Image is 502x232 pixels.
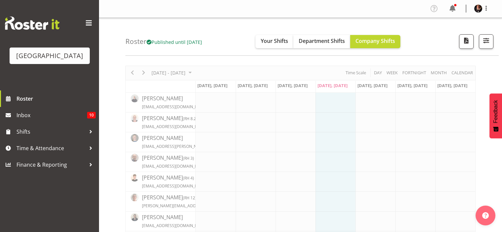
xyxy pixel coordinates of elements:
button: Feedback - Show survey [489,93,502,138]
button: Company Shifts [350,35,400,48]
span: Inbox [17,110,87,120]
span: Finance & Reporting [17,160,86,170]
span: Feedback [493,100,499,123]
button: Filter Shifts [479,34,493,49]
img: help-xxl-2.png [482,212,489,219]
span: Shifts [17,127,86,137]
div: [GEOGRAPHIC_DATA] [16,51,83,61]
span: Your Shifts [261,37,288,45]
img: Rosterit website logo [5,17,59,30]
button: Department Shifts [293,35,350,48]
button: Your Shifts [255,35,293,48]
button: Download a PDF of the roster according to the set date range. [459,34,474,49]
img: michelle-englehardt77a61dd232cbae36c93d4705c8cf7ee3.png [474,5,482,13]
span: Company Shifts [355,37,395,45]
span: Time & Attendance [17,143,86,153]
span: Published until [DATE] [147,39,202,45]
h4: Roster [125,38,202,45]
span: 10 [87,112,96,118]
span: Roster [17,94,96,104]
span: Department Shifts [299,37,345,45]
